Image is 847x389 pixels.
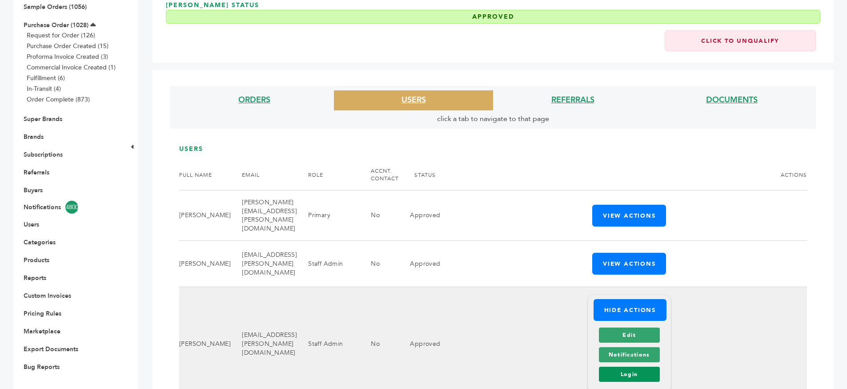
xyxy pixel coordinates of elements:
[24,274,46,282] a: Reports
[166,10,820,24] div: Approved
[24,115,62,123] a: Super Brands
[231,190,297,241] td: [PERSON_NAME][EMAIL_ADDRESS][PERSON_NAME][DOMAIN_NAME]
[179,241,231,287] td: [PERSON_NAME]
[360,160,399,190] th: ACCNT. CONTACT
[27,95,90,104] a: Order Complete (873)
[24,186,43,194] a: Buyers
[65,201,78,214] span: 4800
[231,241,297,287] td: [EMAIL_ADDRESS][PERSON_NAME][DOMAIN_NAME]
[599,367,660,382] a: Login
[297,190,360,241] td: Primary
[27,31,95,40] a: Request for Order (126)
[399,241,440,287] td: Approved
[594,299,666,321] button: Hide Actions
[166,1,820,30] h3: [PERSON_NAME] Status
[24,3,87,11] a: Sample Orders (1056)
[399,190,440,241] td: Approved
[599,347,660,362] a: Notifications
[401,94,426,105] a: USERS
[24,133,44,141] a: Brands
[297,241,360,287] td: Staff Admin
[441,160,807,190] th: ACTIONS
[27,42,108,50] a: Purchase Order Created (15)
[24,21,88,29] a: Purchase Order (1028)
[27,53,108,61] a: Proforma Invoice Created (3)
[231,160,297,190] th: EMAIL
[24,327,60,336] a: Marketplace
[24,220,39,229] a: Users
[437,114,549,124] span: click a tab to navigate to that page
[27,74,65,82] a: Fulfillment (6)
[24,150,63,159] a: Subscriptions
[592,205,666,227] button: View Actions
[24,168,49,177] a: Referrals
[551,94,594,105] a: REFERRALS
[24,292,71,300] a: Custom Invoices
[24,363,60,371] a: Bug Reports
[665,30,816,51] a: Click to Unqualify
[399,160,440,190] th: STATUS
[599,328,660,343] a: Edit
[360,190,399,241] td: No
[24,256,49,264] a: Products
[27,63,116,72] a: Commercial Invoice Created (1)
[360,241,399,287] td: No
[24,345,78,353] a: Export Documents
[24,309,61,318] a: Pricing Rules
[179,190,231,241] td: [PERSON_NAME]
[24,238,56,247] a: Categories
[24,201,114,214] a: Notifications4800
[238,94,270,105] a: ORDERS
[27,85,61,93] a: In-Transit (4)
[592,253,666,275] button: View Actions
[706,94,758,105] a: DOCUMENTS
[179,160,231,190] th: FULL NAME
[179,145,807,160] h3: USERS
[297,160,360,190] th: ROLE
